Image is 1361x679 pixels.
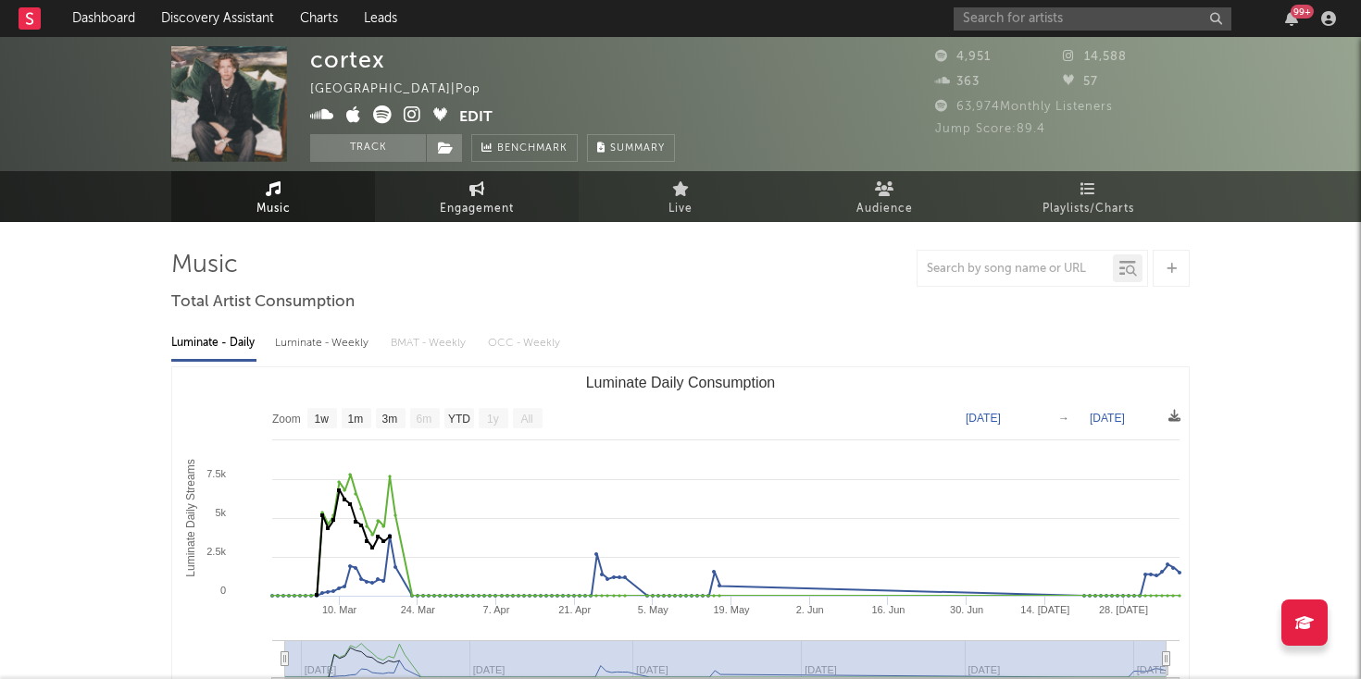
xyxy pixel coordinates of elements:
div: Luminate - Daily [171,327,256,359]
text: 2. Jun [796,604,824,615]
span: Benchmark [497,138,568,160]
text: 14. [DATE] [1020,604,1069,615]
text: 28. [DATE] [1099,604,1148,615]
span: 363 [935,76,980,88]
span: Summary [610,143,665,154]
text: Luminate Daily Consumption [586,375,776,390]
span: 14,588 [1063,51,1127,63]
span: Engagement [440,198,514,220]
a: Audience [782,171,986,222]
span: Music [256,198,291,220]
a: Benchmark [471,134,578,162]
button: Edit [459,105,493,129]
div: [GEOGRAPHIC_DATA] | Pop [310,79,502,101]
button: 99+ [1285,11,1298,26]
text: 0 [220,585,226,596]
text: 24. Mar [401,604,436,615]
text: 10. Mar [322,604,357,615]
a: Live [579,171,782,222]
span: 63,974 Monthly Listeners [935,101,1113,113]
div: Luminate - Weekly [275,327,372,359]
button: Summary [587,134,675,162]
text: All [520,413,532,426]
span: Total Artist Consumption [171,291,355,314]
span: Audience [856,198,913,220]
span: Jump Score: 89.4 [935,123,1045,135]
span: Live [668,198,693,220]
div: cortex [310,46,385,73]
div: 99 + [1291,5,1314,19]
a: Engagement [375,171,579,222]
text: 16. Jun [871,604,905,615]
a: Playlists/Charts [986,171,1190,222]
text: 5k [215,507,226,518]
button: Track [310,134,426,162]
text: [DATE] [1137,664,1169,675]
text: 30. Jun [950,604,983,615]
span: 57 [1063,76,1098,88]
input: Search for artists [954,7,1231,31]
text: 1y [487,413,499,426]
text: [DATE] [1090,412,1125,425]
text: [DATE] [966,412,1001,425]
text: 7. Apr [483,604,510,615]
text: 1m [348,413,364,426]
text: Zoom [272,413,301,426]
span: 4,951 [935,51,991,63]
span: Playlists/Charts [1043,198,1134,220]
text: 1w [315,413,330,426]
text: 7.5k [206,468,226,479]
text: 6m [417,413,432,426]
text: 21. Apr [558,604,591,615]
text: YTD [448,413,470,426]
text: Luminate Daily Streams [184,459,197,576]
text: 19. May [713,604,750,615]
text: 2.5k [206,546,226,557]
text: 5. May [638,604,669,615]
input: Search by song name or URL [918,262,1113,277]
text: → [1058,412,1069,425]
text: 3m [382,413,398,426]
a: Music [171,171,375,222]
